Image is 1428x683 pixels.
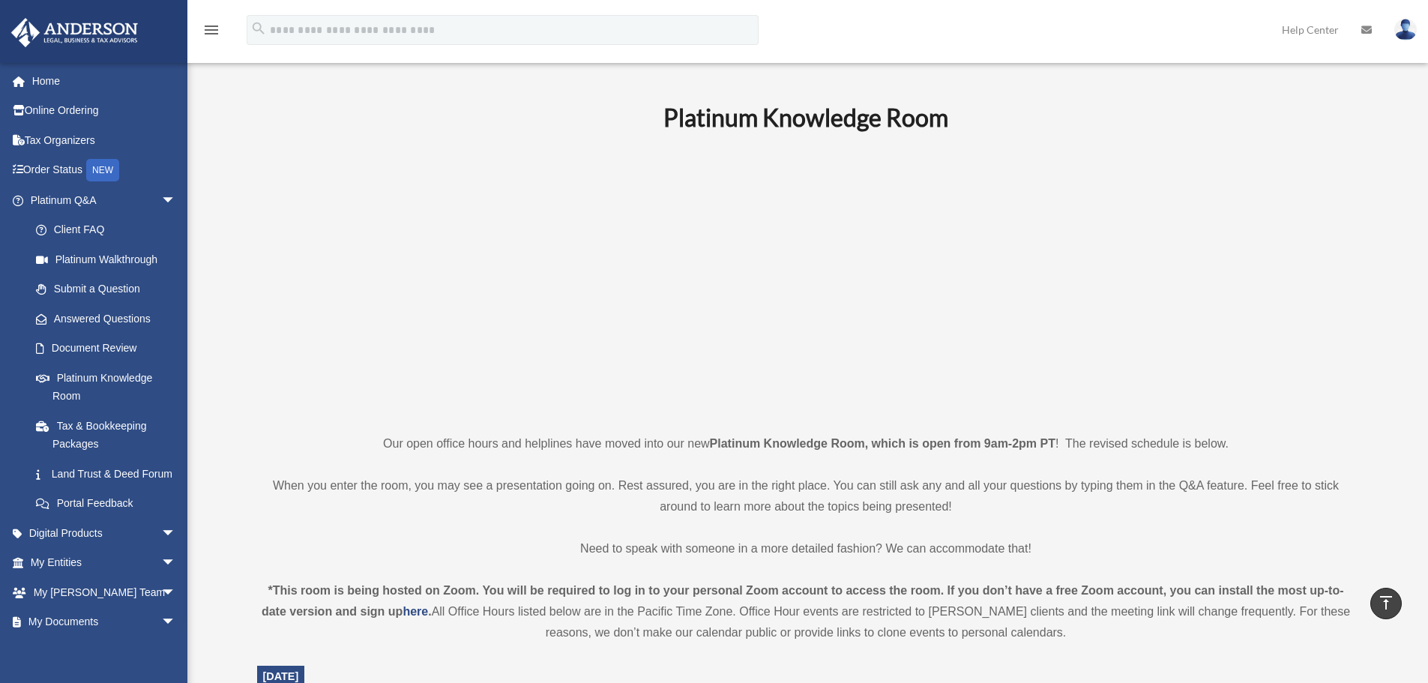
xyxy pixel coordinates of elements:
[161,518,191,549] span: arrow_drop_down
[10,155,199,186] a: Order StatusNEW
[21,459,199,489] a: Land Trust & Deed Forum
[10,66,199,96] a: Home
[21,334,199,364] a: Document Review
[10,577,199,607] a: My [PERSON_NAME] Teamarrow_drop_down
[7,18,142,47] img: Anderson Advisors Platinum Portal
[1370,588,1402,619] a: vertical_align_top
[263,670,299,682] span: [DATE]
[21,363,191,411] a: Platinum Knowledge Room
[663,103,948,132] b: Platinum Knowledge Room
[581,152,1031,406] iframe: 231110_Toby_KnowledgeRoom
[86,159,119,181] div: NEW
[257,475,1355,517] p: When you enter the room, you may see a presentation going on. Rest assured, you are in the right ...
[161,607,191,638] span: arrow_drop_down
[161,577,191,608] span: arrow_drop_down
[1377,594,1395,612] i: vertical_align_top
[10,96,199,126] a: Online Ordering
[10,518,199,548] a: Digital Productsarrow_drop_down
[21,274,199,304] a: Submit a Question
[10,548,199,578] a: My Entitiesarrow_drop_down
[21,411,199,459] a: Tax & Bookkeeping Packages
[262,584,1344,618] strong: *This room is being hosted on Zoom. You will be required to log in to your personal Zoom account ...
[710,437,1055,450] strong: Platinum Knowledge Room, which is open from 9am-2pm PT
[161,548,191,579] span: arrow_drop_down
[403,605,428,618] a: here
[202,26,220,39] a: menu
[161,185,191,216] span: arrow_drop_down
[257,433,1355,454] p: Our open office hours and helplines have moved into our new ! The revised schedule is below.
[428,605,431,618] strong: .
[21,304,199,334] a: Answered Questions
[250,20,267,37] i: search
[257,580,1355,643] div: All Office Hours listed below are in the Pacific Time Zone. Office Hour events are restricted to ...
[257,538,1355,559] p: Need to speak with someone in a more detailed fashion? We can accommodate that!
[10,125,199,155] a: Tax Organizers
[21,489,199,519] a: Portal Feedback
[10,185,199,215] a: Platinum Q&Aarrow_drop_down
[202,21,220,39] i: menu
[21,215,199,245] a: Client FAQ
[21,244,199,274] a: Platinum Walkthrough
[10,607,199,637] a: My Documentsarrow_drop_down
[1394,19,1417,40] img: User Pic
